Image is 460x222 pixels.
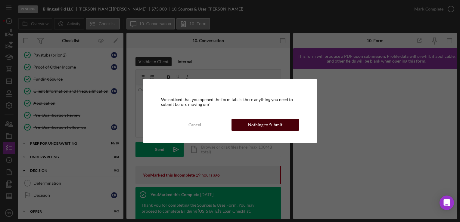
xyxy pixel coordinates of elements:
button: Nothing to Submit [232,119,299,131]
div: Open Intercom Messenger [440,196,454,210]
div: Nothing to Submit [248,119,282,131]
div: We noticed that you opened the form tab. Is there anything you need to submit before moving on? [161,97,299,107]
div: Cancel [188,119,201,131]
button: Cancel [161,119,228,131]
